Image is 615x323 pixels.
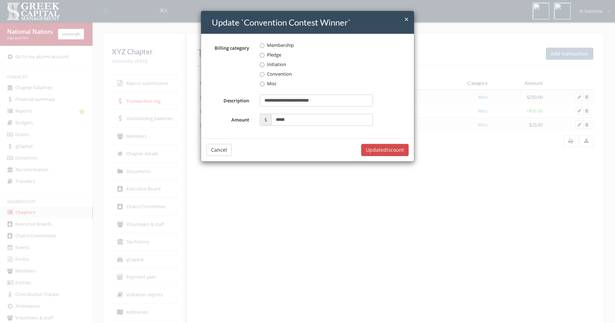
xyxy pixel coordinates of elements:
[260,52,281,59] label: Pledge
[201,114,254,123] label: Amount
[361,144,409,156] button: Updatediscount
[260,53,264,58] input: Pledge
[260,82,264,86] input: Misc
[201,42,254,52] label: Billing category
[260,43,264,48] input: Membership
[260,61,286,68] label: Initiation
[404,14,409,24] span: ×
[212,16,409,28] h4: Update ` Convention Contest Winner `
[260,72,264,77] input: Convention
[260,63,264,67] input: Initiation
[260,71,292,78] label: Convention
[260,114,271,126] span: $
[260,80,277,87] label: Misc
[206,144,232,156] button: Cancel
[260,42,294,49] label: Membership
[201,95,254,104] label: Description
